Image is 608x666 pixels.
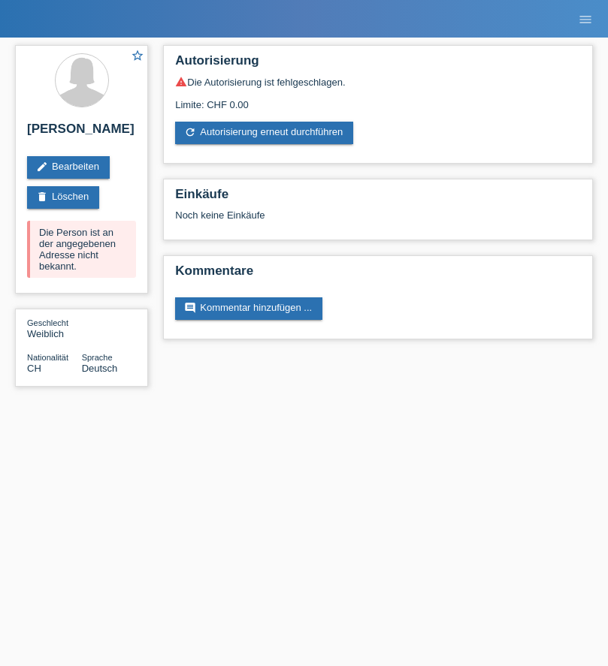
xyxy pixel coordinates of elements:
[578,12,593,27] i: menu
[27,317,82,339] div: Weiblich
[82,353,113,362] span: Sprache
[27,221,136,278] div: Die Person ist an der angegebenen Adresse nicht bekannt.
[175,297,322,320] a: commentKommentar hinzufügen ...
[175,122,353,144] a: refreshAutorisierung erneut durchführen
[27,186,99,209] a: deleteLöschen
[570,14,600,23] a: menu
[27,156,110,179] a: editBearbeiten
[27,363,41,374] span: Schweiz
[175,88,581,110] div: Limite: CHF 0.00
[175,76,581,88] div: Die Autorisierung ist fehlgeschlagen.
[82,363,118,374] span: Deutsch
[175,264,581,286] h2: Kommentare
[36,191,48,203] i: delete
[175,209,581,232] div: Noch keine Einkäufe
[27,318,68,327] span: Geschlecht
[131,49,144,62] i: star_border
[175,53,581,76] h2: Autorisierung
[175,187,581,209] h2: Einkäufe
[27,353,68,362] span: Nationalität
[27,122,136,144] h2: [PERSON_NAME]
[36,161,48,173] i: edit
[184,126,196,138] i: refresh
[184,302,196,314] i: comment
[131,49,144,65] a: star_border
[175,76,187,88] i: warning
